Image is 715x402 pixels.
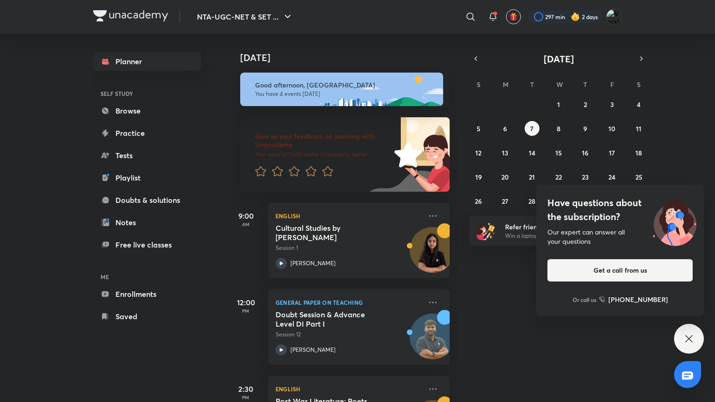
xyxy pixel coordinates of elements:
p: You have 4 events [DATE] [255,90,435,98]
button: October 27, 2025 [498,194,513,208]
abbr: Saturday [637,80,641,89]
abbr: October 1, 2025 [557,100,560,109]
button: October 7, 2025 [525,121,540,136]
abbr: October 27, 2025 [502,197,508,206]
button: October 4, 2025 [631,97,646,112]
p: Or call us [573,295,596,304]
abbr: October 12, 2025 [475,148,481,157]
abbr: October 18, 2025 [635,148,642,157]
img: afternoon [240,73,443,106]
img: avatar [509,13,518,21]
p: Your word will help make Unacademy better [255,151,391,158]
img: Avatar [410,319,455,363]
abbr: October 19, 2025 [475,173,482,181]
button: Get a call from us [547,259,693,281]
img: referral [477,221,495,240]
p: [PERSON_NAME] [290,346,336,354]
button: October 25, 2025 [631,169,646,184]
button: October 22, 2025 [551,169,566,184]
a: Saved [93,307,201,326]
a: Doubts & solutions [93,191,201,209]
button: October 20, 2025 [498,169,513,184]
abbr: Friday [610,80,614,89]
img: Varsha V [606,9,622,25]
h5: 12:00 [227,297,264,308]
abbr: October 15, 2025 [555,148,562,157]
abbr: October 10, 2025 [608,124,615,133]
a: Free live classes [93,235,201,254]
button: October 18, 2025 [631,145,646,160]
abbr: October 14, 2025 [529,148,535,157]
p: Session 1 [276,244,422,252]
button: October 17, 2025 [605,145,620,160]
p: General Paper on Teaching [276,297,422,308]
p: English [276,383,422,395]
abbr: October 25, 2025 [635,173,642,181]
button: October 24, 2025 [605,169,620,184]
h6: Refer friends [505,222,620,232]
abbr: October 5, 2025 [477,124,480,133]
button: October 19, 2025 [471,169,486,184]
abbr: October 3, 2025 [610,100,614,109]
div: Our expert can answer all your questions [547,228,693,246]
p: English [276,210,422,221]
img: Avatar [410,232,455,277]
p: Win a laptop, vouchers & more [505,232,620,240]
button: October 8, 2025 [551,121,566,136]
abbr: October 23, 2025 [582,173,589,181]
h6: SELF STUDY [93,86,201,101]
span: [DATE] [544,53,574,65]
a: [PHONE_NUMBER] [599,295,668,304]
button: October 3, 2025 [605,97,620,112]
h6: Give us your feedback on learning with Unacademy [255,132,391,149]
abbr: October 9, 2025 [583,124,587,133]
button: October 5, 2025 [471,121,486,136]
abbr: October 4, 2025 [637,100,641,109]
h6: Good afternoon, [GEOGRAPHIC_DATA] [255,81,435,89]
button: October 9, 2025 [578,121,593,136]
h5: 2:30 [227,383,264,395]
a: Playlist [93,168,201,187]
h4: [DATE] [240,52,459,63]
button: October 10, 2025 [605,121,620,136]
abbr: October 6, 2025 [503,124,507,133]
abbr: Sunday [477,80,480,89]
img: ttu_illustration_new.svg [645,196,704,246]
a: Enrollments [93,285,201,303]
abbr: October 24, 2025 [608,173,615,181]
abbr: October 20, 2025 [501,173,509,181]
button: NTA-UGC-NET & SET ... [191,7,299,26]
abbr: October 26, 2025 [475,197,482,206]
img: Company Logo [93,10,168,21]
button: avatar [506,9,521,24]
button: [DATE] [482,52,635,65]
p: AM [227,221,264,227]
abbr: October 2, 2025 [584,100,587,109]
abbr: Thursday [583,80,587,89]
button: October 1, 2025 [551,97,566,112]
abbr: October 13, 2025 [502,148,508,157]
p: [PERSON_NAME] [290,259,336,268]
abbr: October 8, 2025 [557,124,560,133]
a: Practice [93,124,201,142]
p: PM [227,308,264,314]
button: October 28, 2025 [525,194,540,208]
abbr: October 28, 2025 [528,197,535,206]
h5: Cultural Studies by Simon During [276,223,391,242]
abbr: Wednesday [556,80,563,89]
h5: Doubt Session & Advance Level DI Part I [276,310,391,328]
a: Planner [93,52,201,71]
a: Notes [93,213,201,232]
abbr: October 21, 2025 [529,173,535,181]
abbr: Monday [503,80,508,89]
button: October 15, 2025 [551,145,566,160]
abbr: October 22, 2025 [555,173,562,181]
a: Company Logo [93,10,168,24]
button: October 21, 2025 [525,169,540,184]
abbr: Tuesday [530,80,534,89]
p: PM [227,395,264,400]
button: October 14, 2025 [525,145,540,160]
button: October 16, 2025 [578,145,593,160]
button: October 11, 2025 [631,121,646,136]
button: October 2, 2025 [578,97,593,112]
